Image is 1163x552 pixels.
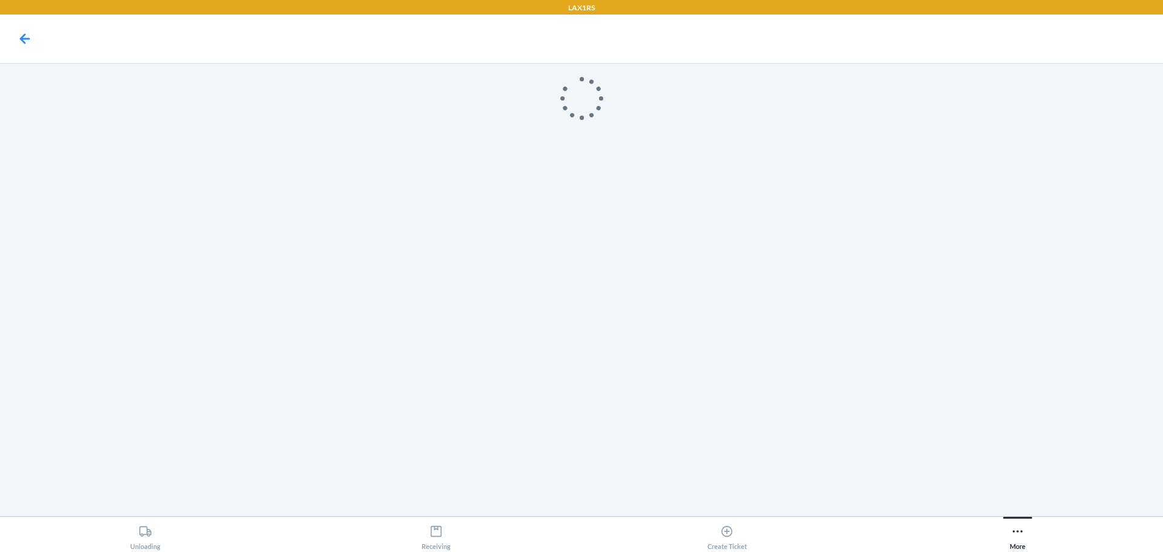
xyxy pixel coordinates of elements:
[291,517,581,550] button: Receiving
[422,520,451,550] div: Receiving
[1010,520,1025,550] div: More
[707,520,747,550] div: Create Ticket
[130,520,161,550] div: Unloading
[568,2,595,13] p: LAX1RS
[872,517,1163,550] button: More
[581,517,872,550] button: Create Ticket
